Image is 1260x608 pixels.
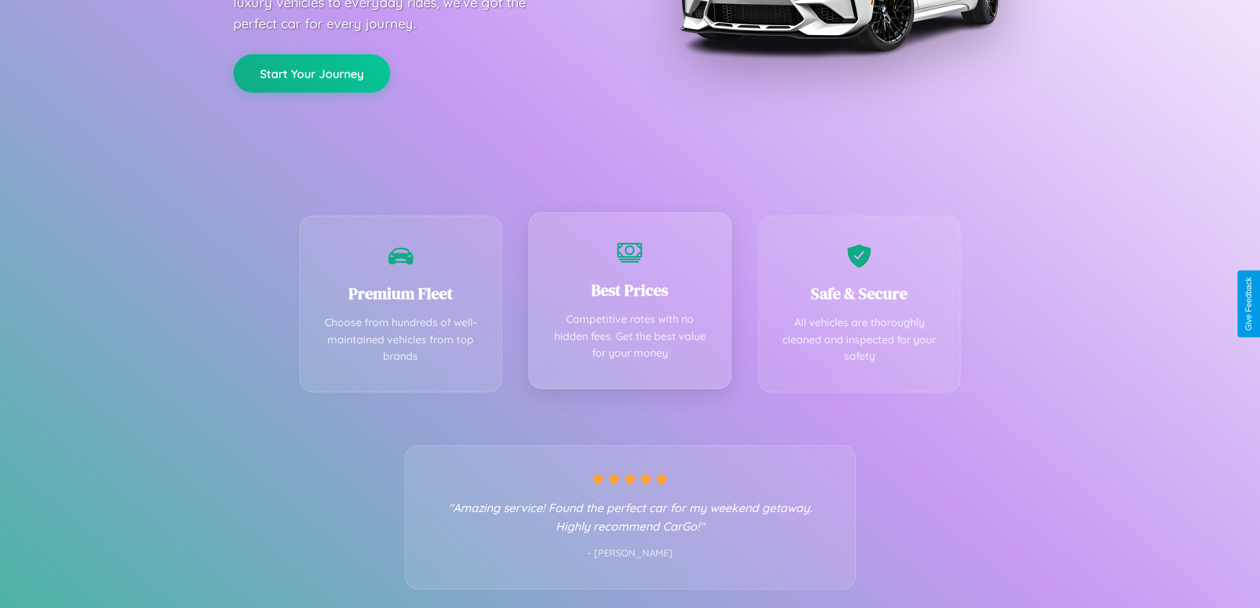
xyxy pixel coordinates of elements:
p: "Amazing service! Found the perfect car for my weekend getaway. Highly recommend CarGo!" [432,498,829,535]
p: All vehicles are thoroughly cleaned and inspected for your safety [778,314,941,365]
h3: Premium Fleet [320,282,482,304]
p: Choose from hundreds of well-maintained vehicles from top brands [320,314,482,365]
p: - [PERSON_NAME] [432,545,829,562]
button: Start Your Journey [233,54,390,93]
div: Give Feedback [1244,277,1253,331]
h3: Best Prices [549,279,711,301]
p: Competitive rates with no hidden fees. Get the best value for your money [549,311,711,362]
h3: Safe & Secure [778,282,941,304]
